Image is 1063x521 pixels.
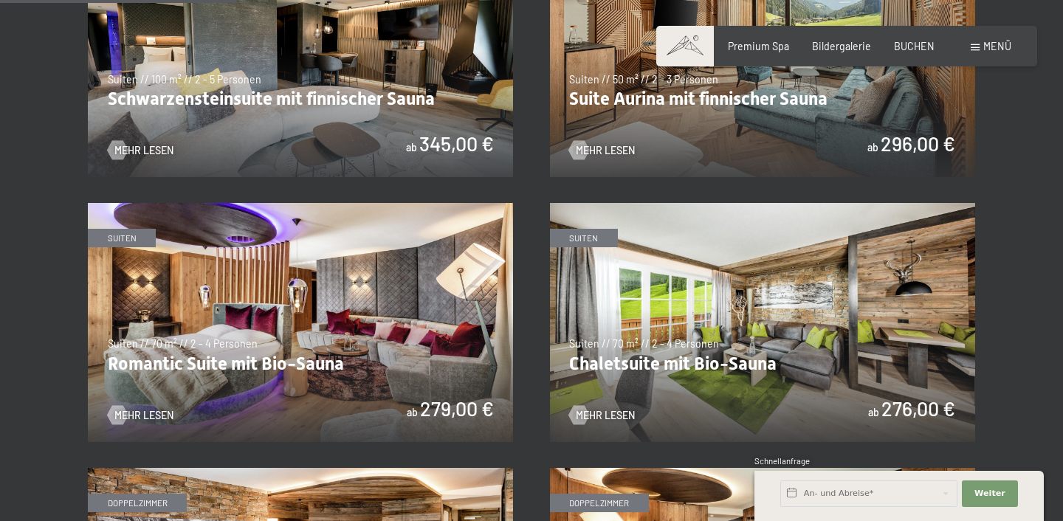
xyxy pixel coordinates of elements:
[114,408,173,423] span: Mehr Lesen
[576,143,635,158] span: Mehr Lesen
[550,203,975,442] img: Chaletsuite mit Bio-Sauna
[894,40,935,52] a: BUCHEN
[754,456,810,466] span: Schnellanfrage
[983,40,1011,52] span: Menü
[88,203,513,211] a: Romantic Suite mit Bio-Sauna
[108,143,173,158] a: Mehr Lesen
[576,408,635,423] span: Mehr Lesen
[569,408,635,423] a: Mehr Lesen
[88,468,513,476] a: Nature Suite mit Sauna
[728,40,789,52] a: Premium Spa
[550,203,975,211] a: Chaletsuite mit Bio-Sauna
[569,143,635,158] a: Mehr Lesen
[974,488,1005,500] span: Weiter
[88,203,513,442] img: Romantic Suite mit Bio-Sauna
[812,40,871,52] a: Bildergalerie
[108,408,173,423] a: Mehr Lesen
[114,143,173,158] span: Mehr Lesen
[550,468,975,476] a: Suite Deluxe mit Sauna
[962,480,1018,507] button: Weiter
